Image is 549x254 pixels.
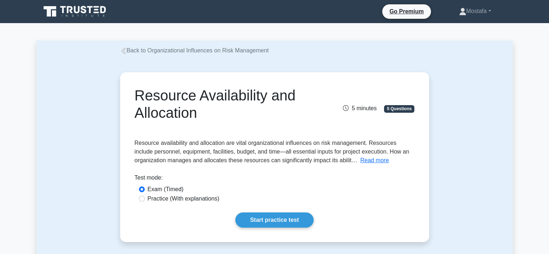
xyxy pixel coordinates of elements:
span: 5 minutes [343,105,376,111]
h1: Resource Availability and Allocation [135,87,318,121]
button: Read more [360,156,389,165]
span: Resource availability and allocation are vital organizational influences on risk management. Reso... [135,140,409,163]
a: Mostafa [442,4,509,18]
div: Test mode: [135,173,415,185]
span: 5 Questions [384,105,414,112]
a: Back to Organizational Influences on Risk Management [120,47,269,53]
label: Exam (Timed) [148,185,184,194]
a: Go Premium [385,7,428,16]
label: Practice (With explanations) [148,194,219,203]
a: Start practice test [235,212,314,228]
